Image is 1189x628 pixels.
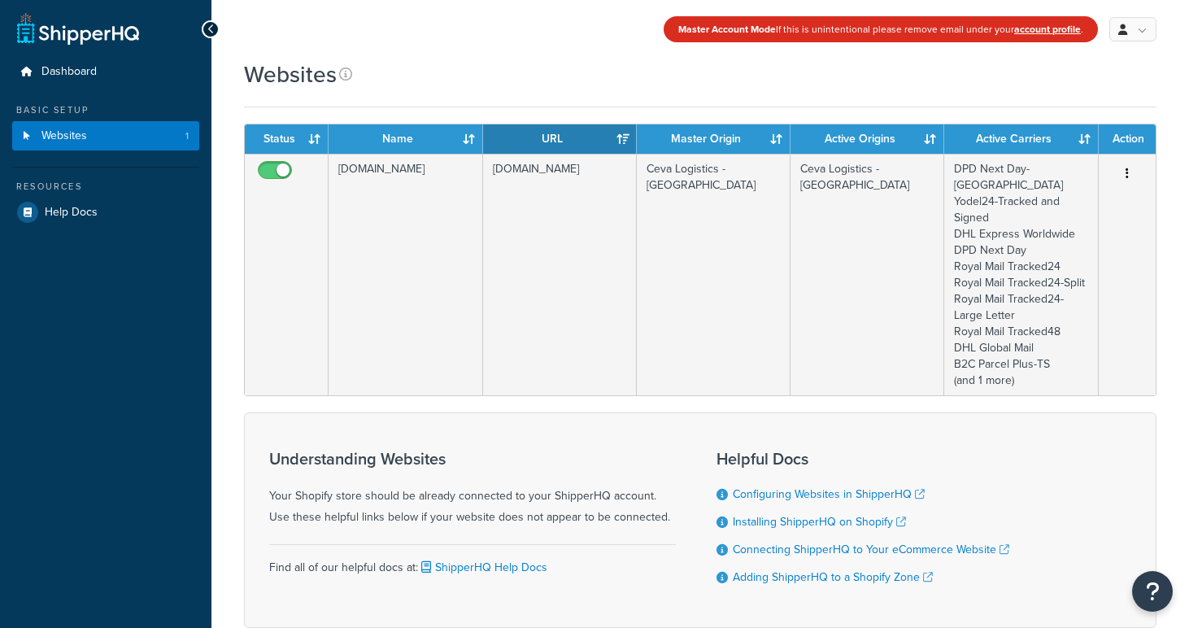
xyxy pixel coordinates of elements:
span: 1 [185,129,189,143]
th: Active Origins: activate to sort column ascending [790,124,944,154]
a: Installing ShipperHQ on Shopify [733,513,906,530]
a: ShipperHQ Help Docs [418,559,547,576]
a: Configuring Websites in ShipperHQ [733,486,925,503]
td: DPD Next Day-[GEOGRAPHIC_DATA] Yodel24-Tracked and Signed DHL Express Worldwide DPD Next Day Roya... [944,154,1098,395]
a: Dashboard [12,57,199,87]
td: [DOMAIN_NAME] [329,154,482,395]
span: Websites [41,129,87,143]
a: Adding ShipperHQ to a Shopify Zone [733,569,933,586]
a: Connecting ShipperHQ to Your eCommerce Website [733,541,1009,558]
th: Name: activate to sort column ascending [329,124,482,154]
div: Resources [12,180,199,194]
th: Action [1099,124,1156,154]
a: account profile [1014,22,1081,37]
strong: Master Account Mode [678,22,776,37]
span: Help Docs [45,206,98,220]
a: Help Docs [12,198,199,227]
th: Status: activate to sort column ascending [245,124,329,154]
div: Basic Setup [12,103,199,117]
th: URL: activate to sort column ascending [483,124,637,154]
div: If this is unintentional please remove email under your . [664,16,1098,42]
li: Websites [12,121,199,151]
a: ShipperHQ Home [17,12,139,45]
button: Open Resource Center [1132,571,1173,612]
div: Your Shopify store should be already connected to your ShipperHQ account. Use these helpful links... [269,450,676,528]
div: Find all of our helpful docs at: [269,544,676,578]
span: Dashboard [41,65,97,79]
h3: Helpful Docs [716,450,1009,468]
h1: Websites [244,59,337,90]
td: [DOMAIN_NAME] [483,154,637,395]
a: Websites 1 [12,121,199,151]
h3: Understanding Websites [269,450,676,468]
th: Master Origin: activate to sort column ascending [637,124,790,154]
th: Active Carriers: activate to sort column ascending [944,124,1098,154]
td: Ceva Logistics -[GEOGRAPHIC_DATA] [637,154,790,395]
td: Ceva Logistics -[GEOGRAPHIC_DATA] [790,154,944,395]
